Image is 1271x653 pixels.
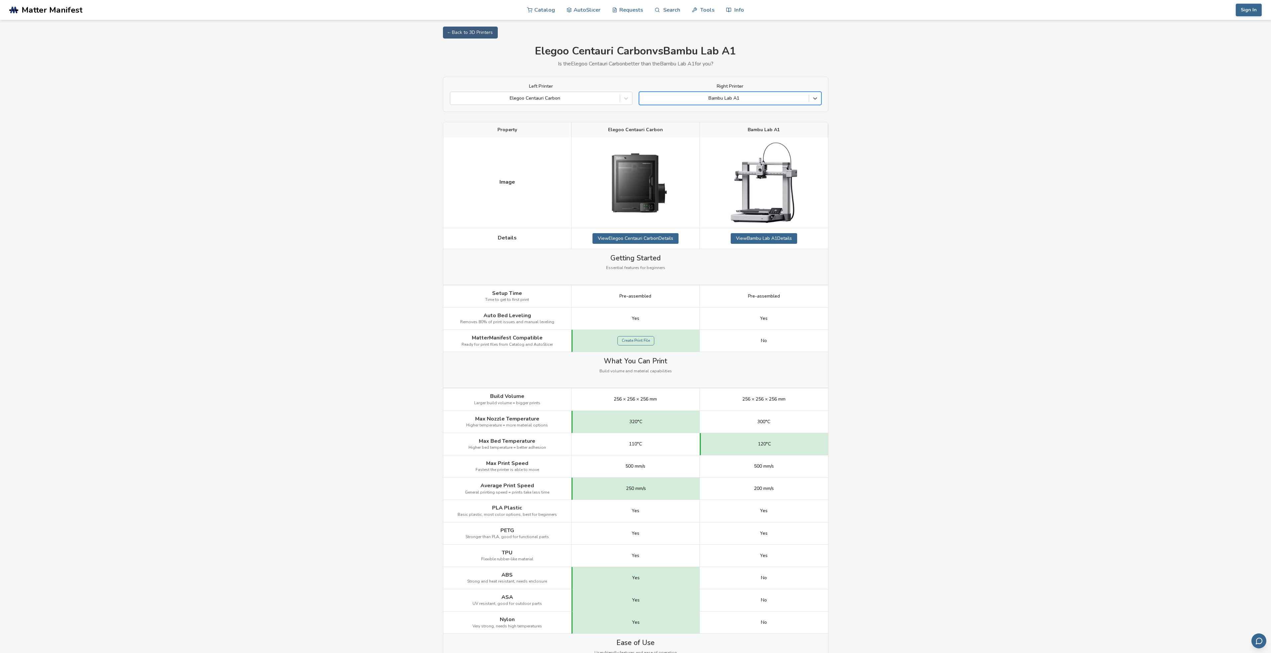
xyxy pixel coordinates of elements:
[599,369,672,374] span: Build volume and material capabilities
[754,464,774,469] span: 500 mm/s
[443,61,828,67] p: Is the Elegoo Centauri Carbon better than the Bambu Lab A1 for you?
[625,464,645,469] span: 500 mm/s
[467,579,547,584] span: Strong and heat resistant, needs enclosure
[632,598,640,603] span: Yes
[492,505,522,511] span: PLA Plastic
[760,531,768,536] span: Yes
[761,620,767,625] span: No
[606,266,665,270] span: Essential features for beginners
[481,557,533,562] span: Flexible rubber-like material
[474,401,540,406] span: Larger build volume = bigger prints
[617,336,654,345] a: Create Print File
[480,483,534,489] span: Average Print Speed
[501,594,513,600] span: ASA
[758,441,771,447] span: 120°C
[761,338,767,343] span: No
[632,553,639,558] span: Yes
[454,96,455,101] input: Elegoo Centauri Carbon
[632,575,640,581] span: Yes
[632,620,640,625] span: Yes
[490,393,524,399] span: Build Volume
[462,342,553,347] span: Ready for print files from Catalog and AutoSlicer
[632,508,639,513] span: Yes
[748,294,780,299] span: Pre-assembled
[757,419,770,424] span: 300°C
[502,550,512,556] span: TPU
[614,397,657,402] span: 256 × 256 × 256 mm
[460,320,554,325] span: Removes 80% of print issues and manual leveling
[443,45,828,57] h1: Elegoo Centauri Carbon vs Bambu Lab A1
[731,233,797,244] a: ViewBambu Lab A1Details
[632,316,639,321] span: Yes
[485,298,529,302] span: Time to get to first print
[616,639,655,647] span: Ease of Use
[610,254,661,262] span: Getting Started
[731,142,797,223] img: Bambu Lab A1
[486,460,528,466] span: Max Print Speed
[466,535,549,539] span: Stronger than PLA, good for functional parts
[760,553,768,558] span: Yes
[476,468,539,472] span: Fastest the printer is able to move
[492,290,522,296] span: Setup Time
[754,486,774,491] span: 200 mm/s
[473,624,542,629] span: Very strong, needs high temperatures
[450,84,632,89] label: Left Printer
[473,602,542,606] span: UV resistant, good for outdoor parts
[639,84,821,89] label: Right Printer
[604,357,667,365] span: What You Can Print
[501,572,513,578] span: ABS
[466,423,548,428] span: Higher temperature = more material options
[626,486,646,491] span: 250 mm/s
[602,144,669,221] img: Elegoo Centauri Carbon
[748,127,780,133] span: Bambu Lab A1
[592,233,679,244] a: ViewElegoo Centauri CarbonDetails
[500,616,515,622] span: Nylon
[1236,4,1262,16] button: Sign In
[742,397,786,402] span: 256 × 256 × 256 mm
[760,316,768,321] span: Yes
[608,127,663,133] span: Elegoo Centauri Carbon
[761,598,767,603] span: No
[465,490,549,495] span: General printing speed = prints take less time
[479,438,535,444] span: Max Bed Temperature
[472,335,543,341] span: MatterManifest Compatible
[498,235,517,241] span: Details
[500,527,514,533] span: PETG
[761,575,767,581] span: No
[619,294,651,299] span: Pre-assembled
[458,513,557,517] span: Basic plastic, most color options, best for beginners
[1251,633,1266,648] button: Send feedback via email
[632,531,639,536] span: Yes
[629,419,642,424] span: 320°C
[499,179,515,185] span: Image
[469,445,546,450] span: Higher bed temperature = better adhesion
[629,441,642,447] span: 110°C
[483,313,531,319] span: Auto Bed Leveling
[443,27,498,39] a: ← Back to 3D Printers
[22,5,82,15] span: Matter Manifest
[760,508,768,513] span: Yes
[497,127,517,133] span: Property
[475,416,539,422] span: Max Nozzle Temperature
